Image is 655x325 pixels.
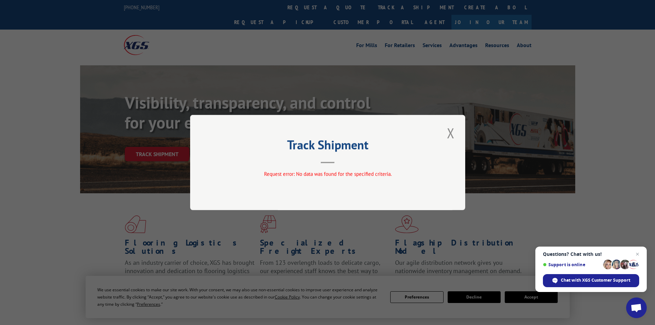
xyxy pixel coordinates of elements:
[445,123,457,142] button: Close modal
[561,277,630,283] span: Chat with XGS Customer Support
[543,251,639,257] span: Questions? Chat with us!
[543,274,639,287] span: Chat with XGS Customer Support
[225,140,431,153] h2: Track Shipment
[264,171,391,177] span: Request error: No data was found for the specified criteria.
[543,262,601,267] span: Support is online
[626,297,647,318] a: Open chat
